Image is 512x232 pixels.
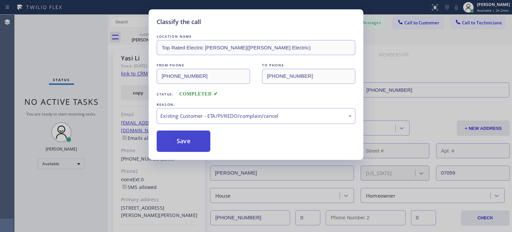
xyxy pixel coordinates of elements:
[157,33,355,40] div: LOCATION NAME
[160,112,352,120] div: Existing Customer - ETA/PI/REDO/complain/cancel
[157,131,210,152] button: Save
[157,17,201,26] h5: Classify the call
[157,69,250,84] input: From phone
[262,69,355,84] input: To phone
[157,92,174,96] span: Status:
[157,62,250,69] div: FROM PHONE
[262,62,355,69] div: TO PHONE
[157,101,355,108] div: REASON:
[179,91,218,96] span: COMPLETED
